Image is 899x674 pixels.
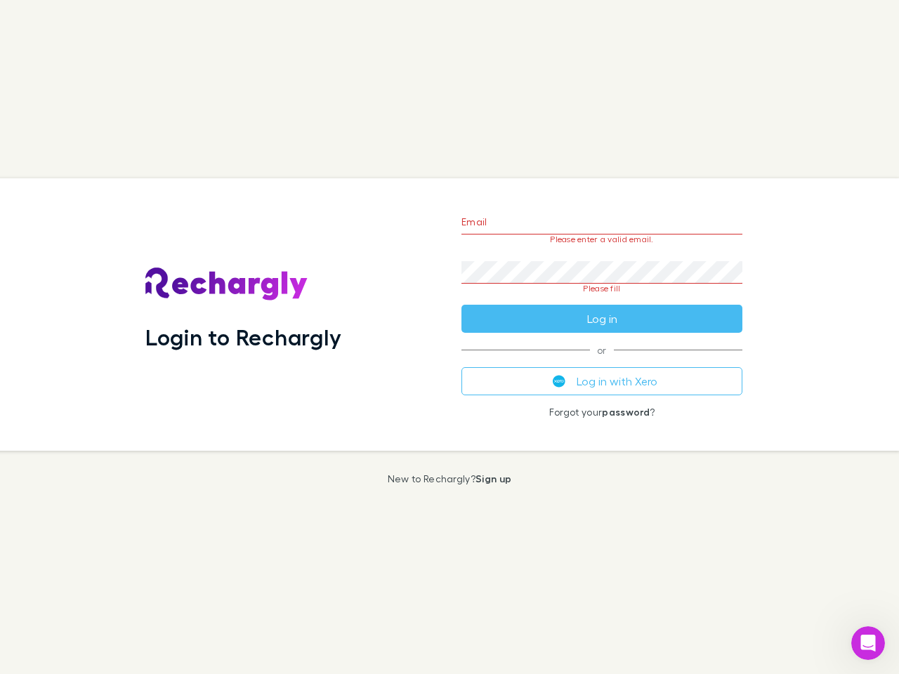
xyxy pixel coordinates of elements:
[553,375,565,388] img: Xero's logo
[461,234,742,244] p: Please enter a valid email.
[145,324,341,350] h1: Login to Rechargly
[461,407,742,418] p: Forgot your ?
[461,284,742,293] p: Please fill
[602,406,650,418] a: password
[388,473,512,484] p: New to Rechargly?
[851,626,885,660] iframe: Intercom live chat
[475,473,511,484] a: Sign up
[145,267,308,301] img: Rechargly's Logo
[461,305,742,333] button: Log in
[461,367,742,395] button: Log in with Xero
